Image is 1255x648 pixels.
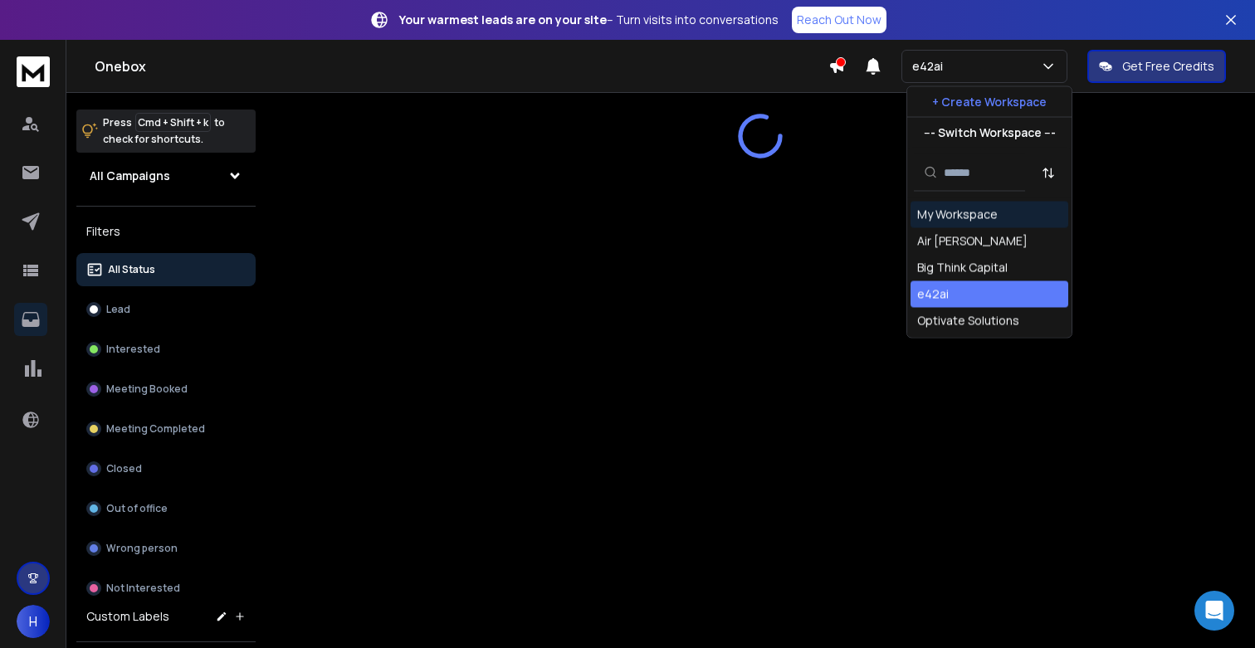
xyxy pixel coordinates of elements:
[76,333,256,366] button: Interested
[924,124,1056,141] p: --- Switch Workspace ---
[917,233,1028,250] div: Air [PERSON_NAME]
[917,207,998,223] div: My Workspace
[917,313,1019,329] div: Optivate Solutions
[17,56,50,87] img: logo
[932,94,1047,110] p: + Create Workspace
[106,382,188,396] p: Meeting Booked
[106,343,160,356] p: Interested
[106,582,180,595] p: Not Interested
[76,159,256,192] button: All Campaigns
[135,113,211,132] span: Cmd + Shift + k
[917,286,949,303] div: e42ai
[106,502,168,515] p: Out of office
[103,114,225,148] p: Press to check for shortcuts.
[76,492,256,525] button: Out of office
[76,412,256,446] button: Meeting Completed
[76,253,256,286] button: All Status
[108,263,155,276] p: All Status
[76,373,256,406] button: Meeting Booked
[792,7,886,33] a: Reach Out Now
[912,58,950,75] p: e42ai
[1194,591,1234,631] div: Open Intercom Messenger
[86,608,169,625] h3: Custom Labels
[76,532,256,565] button: Wrong person
[797,12,881,28] p: Reach Out Now
[106,422,205,436] p: Meeting Completed
[399,12,779,28] p: – Turn visits into conversations
[76,293,256,326] button: Lead
[76,452,256,485] button: Closed
[1122,58,1214,75] p: Get Free Credits
[917,260,1008,276] div: Big Think Capital
[106,303,130,316] p: Lead
[106,542,178,555] p: Wrong person
[95,56,828,76] h1: Onebox
[907,87,1072,117] button: + Create Workspace
[76,220,256,243] h3: Filters
[17,605,50,638] button: H
[90,168,170,184] h1: All Campaigns
[1032,156,1065,189] button: Sort by Sort A-Z
[399,12,607,27] strong: Your warmest leads are on your site
[76,572,256,605] button: Not Interested
[106,462,142,475] p: Closed
[1087,50,1226,83] button: Get Free Credits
